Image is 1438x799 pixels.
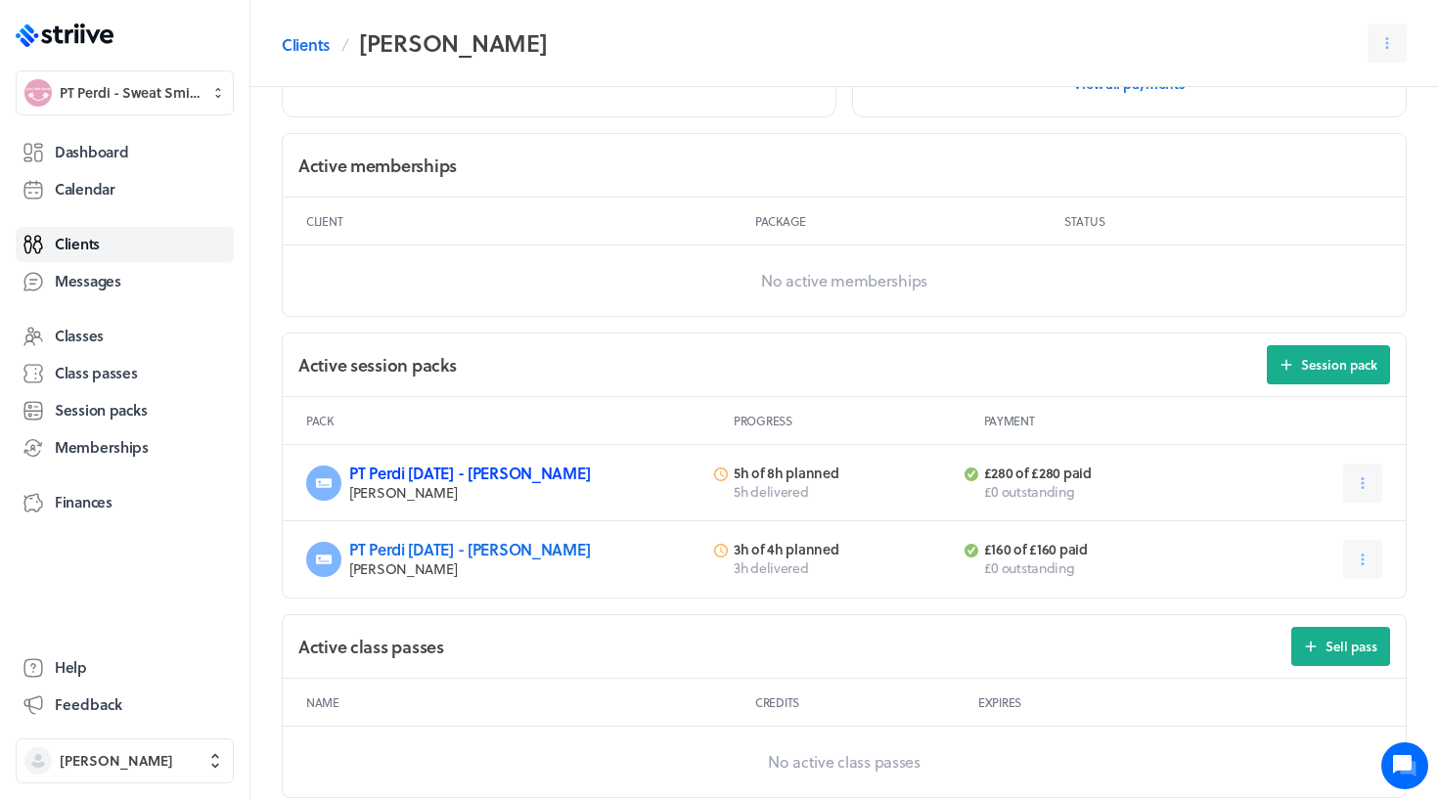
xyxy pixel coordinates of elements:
[734,413,976,428] p: Progress
[349,462,590,484] a: PT Perdi [DATE] - [PERSON_NAME]
[26,304,365,328] p: Find an answer quickly
[1291,627,1390,666] button: Sell pass
[16,688,234,723] button: Feedback
[55,363,138,383] span: Class passes
[16,135,234,170] a: Dashboard
[55,400,147,421] span: Session packs
[16,430,234,466] a: Memberships
[349,483,702,503] p: [PERSON_NAME]
[359,23,547,63] h2: [PERSON_NAME]
[29,130,362,193] h2: We're here to help. Ask us anything!
[16,264,234,299] a: Messages
[55,437,149,458] span: Memberships
[734,481,809,502] span: 5h delivered
[16,227,234,262] a: Clients
[298,635,444,659] h2: Active class passes
[24,79,52,107] img: PT Perdi - Sweat Smile Succeed
[1064,213,1382,229] p: Status
[30,228,361,267] button: New conversation
[978,694,1382,710] p: Expires
[306,413,726,428] p: Pack
[1326,638,1377,655] span: Sell pass
[55,657,87,678] span: Help
[16,172,234,207] a: Calendar
[55,326,104,346] span: Classes
[283,727,1406,797] p: No active class passes
[734,541,953,558] p: 3h of 4h planned
[55,694,122,715] span: Feedback
[1301,356,1377,374] span: Session pack
[55,234,100,254] span: Clients
[282,23,547,63] nav: Breadcrumb
[16,393,234,428] a: Session packs
[298,154,457,178] h2: Active memberships
[283,245,1406,316] p: No active memberships
[126,240,235,255] span: New conversation
[16,319,234,354] a: Classes
[57,336,349,376] input: Search articles
[16,738,234,783] button: [PERSON_NAME]
[29,95,362,126] h1: Hi [PERSON_NAME]
[306,694,747,710] p: Name
[16,70,234,115] button: PT Perdi - Sweat Smile SucceedPT Perdi - Sweat Smile Succeed
[60,83,200,103] span: PT Perdi - Sweat Smile Succeed
[984,413,1383,428] p: Payment
[984,465,1203,482] p: £280 of £280 paid
[16,650,234,686] a: Help
[1381,742,1428,789] iframe: gist-messenger-bubble-iframe
[755,213,1056,229] p: Package
[16,356,234,391] a: Class passes
[306,213,747,229] p: Client
[734,465,953,482] p: 5h of 8h planned
[984,482,1203,502] p: £0 outstanding
[298,353,456,377] h2: Active session packs
[55,492,112,512] span: Finances
[734,557,809,578] span: 3h delivered
[984,541,1203,558] p: £160 of £160 paid
[55,179,115,200] span: Calendar
[755,694,970,710] p: Credits
[984,558,1203,578] p: £0 outstanding
[55,271,121,291] span: Messages
[16,485,234,520] a: Finances
[55,142,128,162] span: Dashboard
[282,33,330,57] a: Clients
[1267,345,1390,384] button: Session pack
[349,538,590,560] a: PT Perdi [DATE] - [PERSON_NAME]
[349,559,702,579] p: [PERSON_NAME]
[60,751,173,771] span: [PERSON_NAME]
